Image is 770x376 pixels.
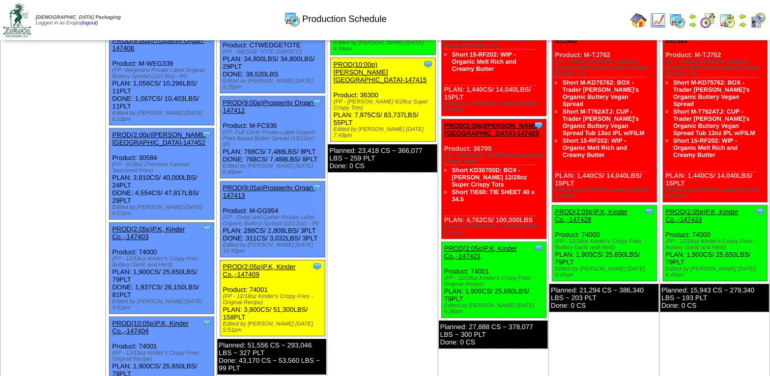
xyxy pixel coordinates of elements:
img: Tooltip [312,182,322,193]
div: Product: CTWEDGETOTE PLAN: 34,800LBS / 34,800LBS / 29PLT DONE: 38,520LBS [220,16,325,93]
img: Tooltip [533,120,544,130]
div: Product: 36700 PLAN: 4,762CS / 100,000LBS [441,119,546,239]
img: Tooltip [533,243,544,253]
div: Edited by [PERSON_NAME] [DATE] 6:45am [555,266,657,278]
a: PROD(9:00a)Prosperity Organ-147412 [223,99,315,114]
a: PROD(2:05p)P.K, Kinder Co.,-147403 [112,225,185,240]
a: Short M-T762ATJ: CUP - Trader [PERSON_NAME]'s Organic Buttery Vegan Spread Tub 13oz IPL w/FILM [562,108,644,137]
img: Tooltip [202,129,212,140]
a: Short 15-RF202: WIP - Organic Melt Rich and Creamy Butter [562,137,627,158]
div: Edited by [PERSON_NAME] [DATE] 10:43pm [223,242,325,254]
div: Product: 74000 PLAN: 1,900CS / 25,650LBS / 79PLT DONE: 1,937CS / 26,150LBS / 81PLT [109,223,214,314]
div: Edited by [PERSON_NAME] [DATE] 6:11pm [112,204,214,217]
a: Short 15-RF202: WIP - Organic Melt Rich and Creamy Butter [673,137,738,158]
a: Short M-KD75762: BOX - Trader [PERSON_NAME]'s Organic Buttery Vegan Spread [562,79,639,108]
img: calendarinout.gif [719,12,735,29]
a: Short M-KD75762: BOX - Trader [PERSON_NAME]'s Organic Buttery Vegan Spread [673,79,750,108]
img: line_graph.gif [650,12,666,29]
div: Product: M-TJ762 PLAN: 1,440CS / 14,040LBS / 15PLT [552,25,657,202]
div: Edited by [PERSON_NAME] [DATE] 6:12pm [112,110,214,122]
div: Product: M-RF202 PLAN: 1,440CS / 14,040LBS / 15PLT [441,4,546,116]
a: PROD(2:05p)P.K, Kinder Co.,-147433 [666,208,738,223]
div: Edited by [PERSON_NAME] [DATE] 4:51pm [112,299,214,311]
div: Edited by [PERSON_NAME] [DATE] 7:49pm [333,126,435,139]
div: Product: 74001 PLAN: 1,900CS / 25,650LBS / 79PLT [441,242,546,318]
div: Edited by [PERSON_NAME] [DATE] 6:38am [444,303,546,315]
div: (FP - 12/18oz Kinder's Crispy Fries - Original Recipe) [444,275,546,287]
img: calendarcustomer.gif [750,12,766,29]
img: calendarblend.gif [700,12,716,29]
div: Product: 74000 PLAN: 1,900CS / 25,650LBS / 79PLT [552,205,657,281]
div: (FP - Trader [PERSON_NAME]'s Private Label Oranic Buttery Vegan Spread - IP) [666,59,767,77]
div: Planned: 51,556 CS ~ 293,046 LBS ~ 327 PLT Done: 43,170 CS ~ 53,560 LBS ~ 99 PLT [217,339,326,374]
div: (FP - WEDGE TOTE ZOROCO) [223,49,325,55]
div: (FP - Trader [PERSON_NAME]'s Private Label Oranic Buttery Vegan Spread - IP) [555,59,657,77]
img: calendarprod.gif [669,12,686,29]
img: Tooltip [755,206,765,217]
div: Edited by [PERSON_NAME] [DATE] 6:34am [333,40,435,52]
a: Short 15-RF202: WIP - Organic Melt Rich and Creamy Butter [452,51,517,72]
a: (logout) [80,20,98,26]
img: Tooltip [312,261,322,272]
div: Product: 30584 PLAN: 3,810CS / 40,000LBS / 24PLT DONE: 4,554CS / 47,817LBS / 29PLT [109,128,214,220]
div: Edited by [PERSON_NAME] [DATE] 5:49pm [223,163,325,175]
a: PROD(9:00a)Prosperity Organ-147406 [112,37,204,52]
img: arrowright.gif [689,20,697,29]
div: Product: M-WEG339 PLAN: 1,056CS / 10,296LBS / 11PLT DONE: 1,067CS / 10,403LBS / 11PLT [109,34,214,125]
div: Edited by [PERSON_NAME] [DATE] 6:49am [666,266,767,278]
div: Planned: 27,888 CS ~ 378,077 LBS ~ 300 PLT Done: 0 CS [439,320,548,348]
img: home.gif [631,12,647,29]
a: PROD(10:05p)P.K, Kinder Co.,-147404 [112,319,188,335]
div: Edited by [PERSON_NAME] [DATE] 8:08pm [555,187,657,199]
img: arrowright.gif [738,20,747,29]
a: Short TIE60: TIE SHEET 40 x 34.5 [452,189,535,203]
span: Logged in as Erojas [36,15,121,26]
a: PROD(2:05p)P.K, Kinder Co.,-147421 [444,245,517,260]
div: Edited by [PERSON_NAME] [DATE] 9:33pm [444,101,546,113]
div: (FP - Good and Gather Private Label Organic Buttery Spread (12/13oz) - IP) [223,214,325,227]
div: Edited by [PERSON_NAME] [DATE] 9:33pm [666,187,767,199]
div: Product: 74000 PLAN: 1,900CS / 25,650LBS / 79PLT [663,205,767,281]
img: zoroco-logo-small.webp [3,3,31,37]
img: Tooltip [202,224,212,234]
img: calendarprod.gif [284,11,300,27]
img: Tooltip [202,318,212,328]
a: PROD(2:05p)P.K, Kinder Co.,-147409 [223,263,296,278]
div: Product: M-TJ762 PLAN: 1,440CS / 14,040LBS / 15PLT [663,25,767,202]
div: (FP - 12/18oz Kinder's Crispy Fries - Original Recipe) [223,293,325,306]
a: PROD(2:00p)[PERSON_NAME][GEOGRAPHIC_DATA]-147452 [112,131,207,146]
div: Planned: 21,294 CS ~ 386,340 LBS ~ 203 PLT Done: 0 CS [549,284,658,312]
img: arrowleft.gif [738,12,747,20]
div: Edited by [PERSON_NAME] [DATE] 5:51pm [223,321,325,333]
img: Tooltip [423,59,433,69]
div: (FP- Full Circle Private Label Organic Plant Based Butter Spread (12/13oz) - IP) [223,129,325,148]
a: PROD(2:05p)P.K, Kinder Co.,-147428 [555,208,628,223]
div: (FP - 12/18oz Kinder's Crispy Fries - Buttery Garlic and Herb) [555,238,657,251]
img: arrowleft.gif [689,12,697,20]
div: (FP - [PERSON_NAME] 12/28oz Super Crispy Tots) [444,152,546,165]
div: Product: 36300 PLAN: 7,975CS / 83,737LBS / 55PLT [331,58,436,142]
a: PROD(2:00p)[PERSON_NAME][GEOGRAPHIC_DATA]-147425 [444,122,540,137]
span: Production Schedule [302,14,387,24]
div: Product: 74001 PLAN: 3,800CS / 51,300LBS / 158PLT [220,260,325,336]
span: [DEMOGRAPHIC_DATA] Packaging [36,15,121,20]
div: (FP - 6/28oz Checkers Famous Seasoned Fries) [112,162,214,174]
a: Short M-T762ATJ: CUP - Trader [PERSON_NAME]'s Organic Buttery Vegan Spread Tub 13oz IPL w/FILM [673,108,755,137]
div: Edited by [PERSON_NAME] [DATE] 9:35pm [223,78,325,90]
div: Planned: 23,418 CS ~ 366,077 LBS ~ 259 PLT Done: 0 CS [328,144,437,172]
a: PROD(10:00p)[PERSON_NAME][GEOGRAPHIC_DATA]-147415 [333,61,426,84]
div: (FP - 12/18oz Kinder's Crispy Fries - Buttery Garlic and Herb) [112,256,214,268]
div: (FP- Wegmans Private Label Organic Buttery Spread (12/13oz) - IP) [112,67,214,79]
div: Edited by [PERSON_NAME] [DATE] 6:43am [444,224,546,236]
img: Tooltip [312,97,322,108]
div: Product: M-GG954 PLAN: 288CS / 2,808LBS / 3PLT DONE: 311CS / 3,032LBS / 3PLT [220,181,325,257]
a: Short KD36700D: BOX - [PERSON_NAME] 12/28oz Super Crispy Tots [452,167,527,188]
img: Tooltip [644,206,654,217]
div: Planned: 15,943 CS ~ 279,340 LBS ~ 193 PLT Done: 0 CS [660,284,769,312]
a: PROD(9:05a)Prosperity Organ-147413 [223,184,315,199]
div: Product: M-FC936 PLAN: 768CS / 7,488LBS / 8PLT DONE: 768CS / 7,488LBS / 8PLT [220,96,325,178]
div: (FP - 12/18oz Kinder's Crispy Fries - Original Recipe) [112,350,214,362]
div: (FP - 12/18oz Kinder's Crispy Fries - Buttery Garlic and Herb) [666,238,767,251]
div: (FP - [PERSON_NAME] 6/28oz Super Crispy Tots) [333,99,435,111]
